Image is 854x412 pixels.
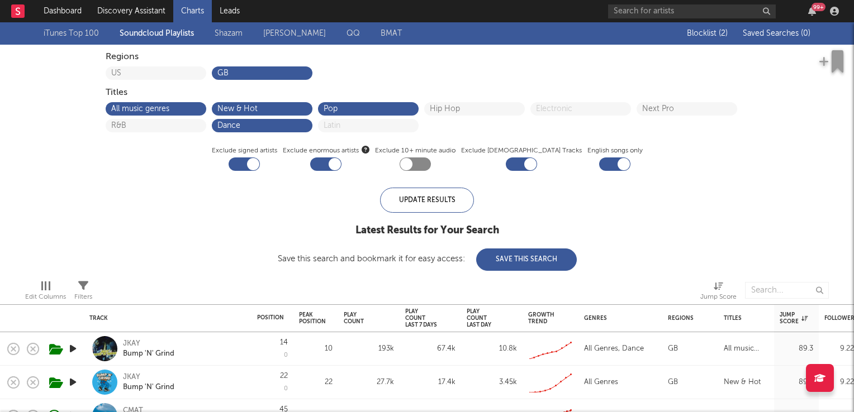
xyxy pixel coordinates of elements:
button: All music genres [111,105,201,113]
div: 14 [280,339,288,346]
div: 99 + [812,3,825,11]
div: Regions [106,50,748,64]
div: Edit Columns [25,276,66,309]
div: Titles [724,315,763,322]
div: 17.4k [405,376,456,389]
div: Filters [74,276,92,309]
div: 10 [299,342,333,356]
label: English songs only [587,144,643,157]
div: 3.45k [467,376,517,389]
button: Electronic [536,105,625,113]
div: Play Count [344,312,377,325]
div: Jump Score [780,312,808,325]
div: Regions [668,315,707,322]
a: QQ [347,27,360,40]
button: Saved Searches (0) [739,29,810,38]
div: New & Hot [724,376,761,389]
span: ( 2 ) [719,30,728,37]
div: Track [89,315,240,322]
label: Exclude 10+ minute audio [375,144,456,157]
button: US [111,69,201,77]
a: JKAYBump 'N' Grind [123,339,174,359]
div: 22 [299,376,333,389]
div: Play Count Last Day [467,308,500,328]
div: Filters [74,290,92,304]
span: Blocklist [687,30,728,37]
div: Peak Position [299,312,326,325]
label: Exclude [DEMOGRAPHIC_DATA] Tracks [461,144,582,157]
div: Update Results [380,188,474,213]
div: Genres [584,315,651,322]
div: 0 [284,352,288,358]
div: JKAY [123,372,174,382]
button: Pop [324,105,413,113]
div: Bump 'N' Grind [123,349,174,359]
button: Next Pro [642,105,732,113]
div: 0 [284,386,288,392]
button: R&B [111,122,201,130]
button: New & Hot [217,105,307,113]
div: All Genres [584,376,618,389]
div: Position [257,314,284,321]
div: Latest Results for Your Search [278,224,577,237]
div: Play Count Last 7 Days [405,308,439,328]
div: Jump Score [700,290,737,304]
label: Exclude signed artists [212,144,277,157]
div: 27.7k [344,376,394,389]
span: ( 0 ) [801,30,810,37]
div: Jump Score [700,276,737,309]
a: BMAT [381,27,402,40]
a: Shazam [215,27,243,40]
button: Dance [217,122,307,130]
div: GB [668,342,678,356]
div: Growth Trend [528,312,556,325]
button: 99+ [808,7,816,16]
button: Hip Hop [430,105,519,113]
button: Latin [324,122,413,130]
div: JKAY [123,339,174,349]
div: 67.4k [405,342,456,356]
div: 22 [280,372,288,380]
a: [PERSON_NAME] [263,27,326,40]
div: Titles [106,86,748,99]
input: Search for artists [608,4,776,18]
div: 193k [344,342,394,356]
div: Edit Columns [25,290,66,304]
div: All Genres, Dance [584,342,644,356]
a: JKAYBump 'N' Grind [123,372,174,392]
div: Bump 'N' Grind [123,382,174,392]
div: All music genres, Dance [724,342,768,356]
div: GB [668,376,678,389]
input: Search... [745,282,829,299]
button: Exclude enormous artists [362,144,369,155]
div: 89.3 [780,376,813,389]
div: 89.3 [780,342,813,356]
button: GB [217,69,307,77]
span: Exclude enormous artists [283,144,369,157]
span: Saved Searches [743,30,810,37]
button: Save This Search [476,248,577,271]
div: 10.8k [467,342,517,356]
div: Save this search and bookmark it for easy access: [278,255,577,263]
a: iTunes Top 100 [44,27,99,40]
